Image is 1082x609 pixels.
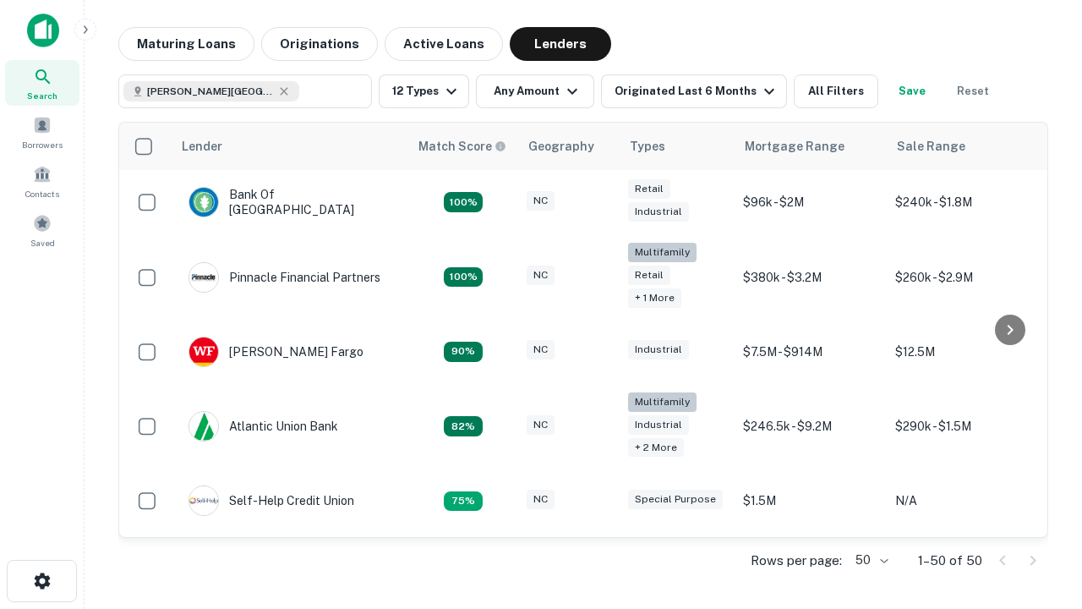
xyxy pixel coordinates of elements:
th: Sale Range [887,123,1039,170]
div: Matching Properties: 10, hasApolloMatch: undefined [444,491,483,512]
button: 12 Types [379,74,469,108]
td: $96k - $2M [735,170,887,234]
div: Matching Properties: 11, hasApolloMatch: undefined [444,416,483,436]
td: N/A [887,469,1039,533]
td: $7.5M - $914M [735,320,887,384]
button: All Filters [794,74,878,108]
div: Retail [628,266,670,285]
td: $290k - $1.5M [887,384,1039,469]
td: $380k - $3.2M [735,234,887,320]
img: picture [189,486,218,515]
img: picture [189,412,218,441]
div: Matching Properties: 12, hasApolloMatch: undefined [444,342,483,362]
div: Multifamily [628,392,697,412]
a: Search [5,60,79,106]
div: Capitalize uses an advanced AI algorithm to match your search with the best lender. The match sco... [418,137,506,156]
div: Mortgage Range [745,136,844,156]
img: picture [189,188,218,217]
span: Contacts [25,187,59,200]
td: $1.5M [735,469,887,533]
div: Lender [182,136,222,156]
button: Originated Last 6 Months [601,74,787,108]
div: Matching Properties: 14, hasApolloMatch: undefined [444,192,483,212]
td: $240k - $1.8M [887,170,1039,234]
img: capitalize-icon.png [27,14,59,47]
button: Maturing Loans [118,27,254,61]
img: picture [189,263,218,292]
button: Any Amount [476,74,594,108]
div: Types [630,136,665,156]
div: Retail [628,179,670,199]
iframe: Chat Widget [997,420,1082,501]
div: + 1 more [628,288,681,308]
div: Matching Properties: 24, hasApolloMatch: undefined [444,267,483,288]
span: [PERSON_NAME][GEOGRAPHIC_DATA], [GEOGRAPHIC_DATA] [147,84,274,99]
div: Special Purpose [628,490,723,509]
button: Active Loans [385,27,503,61]
div: [PERSON_NAME] Fargo [189,337,363,367]
th: Lender [172,123,408,170]
div: 50 [849,548,891,573]
div: NC [527,191,555,211]
div: Multifamily [628,243,697,262]
button: Lenders [510,27,611,61]
a: Saved [5,207,79,253]
p: Rows per page: [751,551,842,571]
div: Atlantic Union Bank [189,411,338,442]
td: $12.5M [887,320,1039,384]
div: + 2 more [628,438,684,458]
div: Bank Of [GEOGRAPHIC_DATA] [189,187,391,217]
span: Borrowers [22,138,63,151]
div: NC [527,266,555,285]
h6: Match Score [418,137,503,156]
p: 1–50 of 50 [918,551,982,571]
img: picture [189,337,218,366]
div: Industrial [628,415,689,435]
div: Geography [528,136,594,156]
th: Mortgage Range [735,123,887,170]
span: Saved [30,236,55,250]
div: Industrial [628,202,689,222]
span: Search [27,89,57,102]
td: $260k - $2.9M [887,234,1039,320]
div: Self-help Credit Union [189,486,354,516]
a: Borrowers [5,109,79,155]
th: Capitalize uses an advanced AI algorithm to match your search with the best lender. The match sco... [408,123,518,170]
div: NC [527,490,555,509]
div: Originated Last 6 Months [615,81,779,101]
button: Reset [946,74,1000,108]
div: Pinnacle Financial Partners [189,262,380,293]
button: Originations [261,27,378,61]
th: Types [620,123,735,170]
th: Geography [518,123,620,170]
a: Contacts [5,158,79,204]
div: Industrial [628,340,689,359]
td: $246.5k - $9.2M [735,384,887,469]
button: Save your search to get updates of matches that match your search criteria. [885,74,939,108]
div: Sale Range [897,136,965,156]
div: NC [527,340,555,359]
div: NC [527,415,555,435]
